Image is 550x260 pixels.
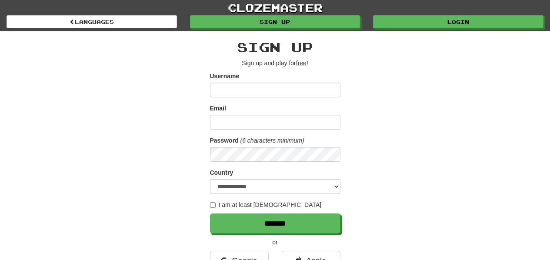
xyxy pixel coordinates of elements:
label: Country [210,168,233,177]
em: (6 characters minimum) [240,137,304,144]
label: Username [210,72,240,80]
label: Email [210,104,226,113]
p: or [210,238,340,247]
label: Password [210,136,239,145]
a: Sign up [190,15,360,28]
label: I am at least [DEMOGRAPHIC_DATA] [210,200,322,209]
a: Login [373,15,543,28]
input: I am at least [DEMOGRAPHIC_DATA] [210,202,216,208]
a: Languages [7,15,177,28]
u: free [296,60,307,67]
h2: Sign up [210,40,340,54]
p: Sign up and play for ! [210,59,340,67]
